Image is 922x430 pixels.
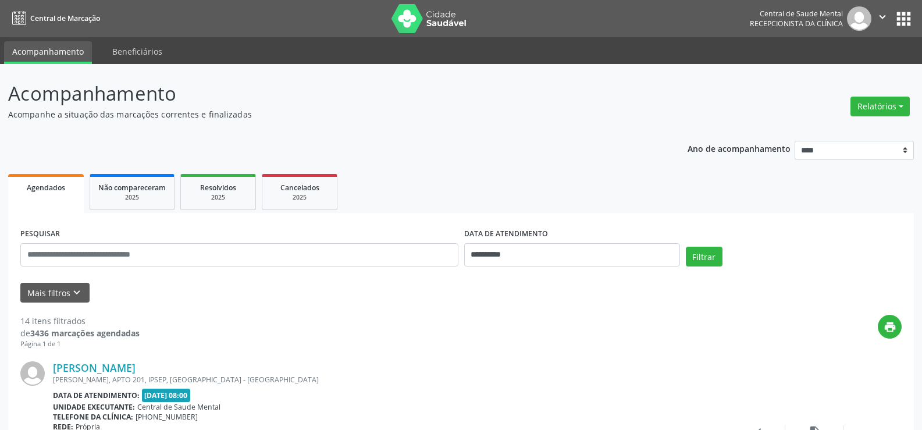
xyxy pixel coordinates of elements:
div: 14 itens filtrados [20,315,140,327]
a: Central de Marcação [8,9,100,28]
label: DATA DE ATENDIMENTO [464,225,548,243]
span: Recepcionista da clínica [750,19,843,29]
p: Acompanhamento [8,79,642,108]
div: de [20,327,140,339]
b: Data de atendimento: [53,390,140,400]
div: Central de Saude Mental [750,9,843,19]
span: Central de Marcação [30,13,100,23]
span: Central de Saude Mental [137,402,220,412]
div: [PERSON_NAME], APTO 201, IPSEP, [GEOGRAPHIC_DATA] - [GEOGRAPHIC_DATA] [53,375,727,385]
button: Relatórios [850,97,910,116]
div: 2025 [98,193,166,202]
span: Não compareceram [98,183,166,193]
button:  [871,6,893,31]
span: Resolvidos [200,183,236,193]
strong: 3436 marcações agendadas [30,328,140,339]
b: Unidade executante: [53,402,135,412]
label: PESQUISAR [20,225,60,243]
img: img [20,361,45,386]
span: Agendados [27,183,65,193]
p: Acompanhe a situação das marcações correntes e finalizadas [8,108,642,120]
button: Mais filtroskeyboard_arrow_down [20,283,90,303]
p: Ano de acompanhamento [688,141,791,155]
img: img [847,6,871,31]
i: print [884,321,896,333]
i:  [876,10,889,23]
span: [PHONE_NUMBER] [136,412,198,422]
a: Beneficiários [104,41,170,62]
div: 2025 [189,193,247,202]
i: keyboard_arrow_down [70,286,83,299]
span: Cancelados [280,183,319,193]
b: Telefone da clínica: [53,412,133,422]
span: [DATE] 08:00 [142,389,191,402]
div: 2025 [270,193,329,202]
div: Página 1 de 1 [20,339,140,349]
button: Filtrar [686,247,722,266]
button: print [878,315,902,339]
a: [PERSON_NAME] [53,361,136,374]
button: apps [893,9,914,29]
a: Acompanhamento [4,41,92,64]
